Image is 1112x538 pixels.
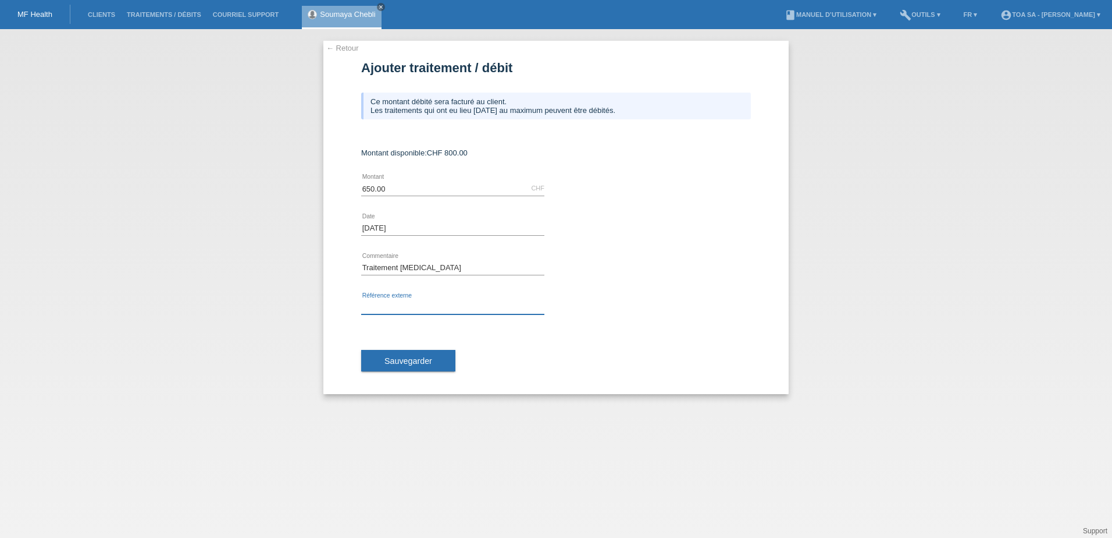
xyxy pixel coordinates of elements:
a: account_circleTOA SA - [PERSON_NAME] ▾ [995,11,1106,18]
a: MF Health [17,10,52,19]
button: Sauvegarder [361,350,455,372]
i: close [378,4,384,10]
a: buildOutils ▾ [894,11,946,18]
span: Sauvegarder [384,356,432,366]
div: Montant disponible: [361,148,751,157]
h1: Ajouter traitement / débit [361,61,751,75]
a: Clients [82,11,121,18]
a: close [377,3,385,11]
a: Courriel Support [207,11,284,18]
a: Support [1083,527,1107,535]
i: account_circle [1000,9,1012,21]
div: Ce montant débité sera facturé au client. Les traitements qui ont eu lieu [DATE] au maximum peuve... [361,93,751,119]
div: CHF [531,185,544,192]
a: FR ▾ [958,11,983,18]
span: CHF 800.00 [427,148,468,157]
i: book [785,9,796,21]
i: build [900,9,911,21]
a: ← Retour [326,44,359,52]
a: Soumaya Chebli [320,10,375,19]
a: bookManuel d’utilisation ▾ [779,11,882,18]
a: Traitements / débits [121,11,207,18]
